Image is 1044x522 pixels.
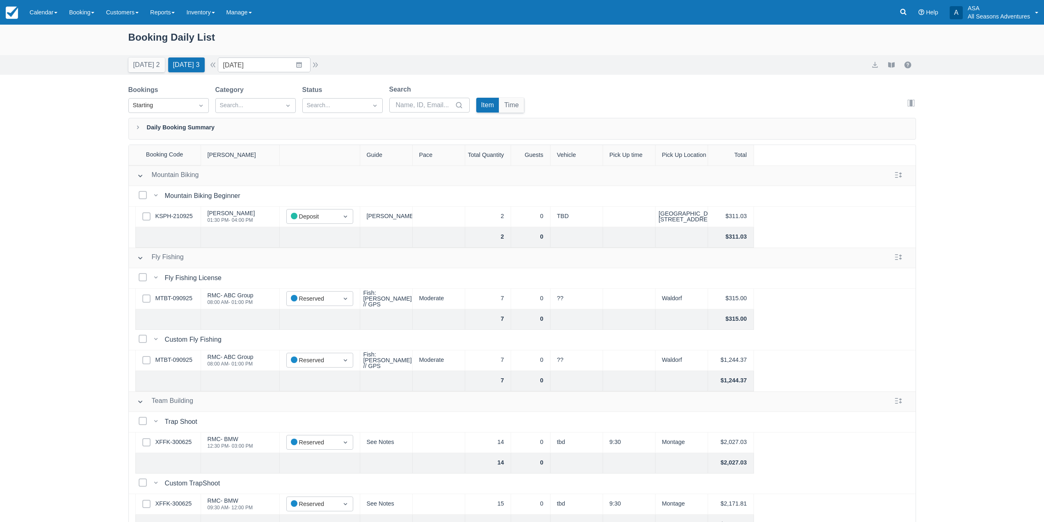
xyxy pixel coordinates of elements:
div: Trap Shoot [165,417,201,427]
div: 7 [465,309,511,330]
div: [PERSON_NAME] [360,207,413,227]
div: 14 [465,432,511,453]
div: Reserved [291,294,334,304]
div: Guests [511,145,551,166]
div: 0 [511,207,551,227]
div: [PERSON_NAME] [201,145,280,166]
div: Reserved [291,438,334,447]
a: KSPH-210925 [155,212,193,221]
input: Date [218,57,311,72]
input: Name, ID, Email... [396,98,453,113]
div: RMC- ABC Group [208,354,254,360]
div: 0 [511,227,551,248]
div: Waldorf [656,350,708,371]
div: $2,027.03 [708,432,754,453]
div: 2 [465,227,511,248]
div: $315.00 [708,309,754,330]
div: 0 [511,350,551,371]
div: Mountain Biking Beginner [165,191,244,201]
div: TBD [551,207,603,227]
span: Dropdown icon [341,356,350,364]
button: Team Building [134,394,197,409]
span: Dropdown icon [341,500,350,508]
div: ?? [551,289,603,309]
a: MTBT-090925 [155,356,192,365]
button: Item [476,98,499,113]
div: ?? [551,350,603,371]
div: Guide [360,145,413,166]
img: checkfront-main-nav-mini-logo.png [6,7,18,19]
div: 7 [465,289,511,309]
div: Montage [656,494,708,515]
div: Starting [133,101,190,110]
div: See Notes [360,494,413,515]
div: See Notes [360,432,413,453]
div: 0 [511,453,551,474]
div: 9:30 [603,432,656,453]
div: 2 [465,207,511,227]
div: Fish: [PERSON_NAME] // GPS [363,352,412,369]
div: 08:00 AM - 01:00 PM [208,361,254,366]
div: 9:30 [603,494,656,515]
div: Reserved [291,356,334,365]
div: tbd [551,432,603,453]
div: 0 [511,494,551,515]
div: Fish: [PERSON_NAME] // GPS [363,290,412,308]
div: Reserved [291,499,334,509]
div: 12:30 PM - 03:00 PM [208,444,253,448]
div: Vehicle [551,145,603,166]
div: 14 [465,453,511,474]
a: MTBT-090925 [155,294,192,303]
div: $311.03 [708,227,754,248]
div: 0 [511,309,551,330]
div: $2,171.81 [708,494,754,515]
div: Pace [413,145,465,166]
p: All Seasons Adventures [968,12,1030,21]
span: Dropdown icon [284,101,292,110]
div: RMC- ABC Group [208,292,254,298]
span: Dropdown icon [341,294,350,303]
div: RMC- BMW [208,436,253,442]
div: 0 [511,371,551,391]
div: Pick Up time [603,145,656,166]
div: $315.00 [708,289,754,309]
div: Total [708,145,754,166]
div: $1,244.37 [708,371,754,391]
div: Daily Booking Summary [128,118,916,140]
button: Mountain Biking [134,168,202,183]
div: 09:30 AM - 12:00 PM [208,505,253,510]
span: Dropdown icon [341,212,350,221]
div: Booking Daily List [128,30,916,53]
div: 08:00 AM - 01:00 PM [208,300,254,305]
div: RMC- BMW [208,498,253,504]
div: 7 [465,350,511,371]
button: Time [499,98,524,113]
button: [DATE] 2 [128,57,165,72]
div: 0 [511,289,551,309]
label: Bookings [128,85,162,95]
label: Search [389,85,414,94]
label: Category [215,85,247,95]
p: ASA [968,4,1030,12]
a: XFFK-300625 [155,438,192,447]
div: Booking Code [129,145,201,165]
div: $311.03 [708,207,754,227]
div: Montage [656,432,708,453]
button: export [870,60,880,70]
div: tbd [551,494,603,515]
div: 0 [511,432,551,453]
span: Dropdown icon [371,101,379,110]
div: 15 [465,494,511,515]
div: Deposit [291,212,334,221]
div: Total Quantity [465,145,511,166]
div: $1,244.37 [708,350,754,371]
button: Fly Fishing [134,251,187,265]
a: XFFK-300625 [155,499,192,508]
div: A [950,6,963,19]
span: Help [926,9,938,16]
div: [PERSON_NAME] [208,210,255,216]
div: Moderate [413,350,465,371]
button: [DATE] 3 [168,57,205,72]
label: Status [302,85,326,95]
div: Moderate [413,289,465,309]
